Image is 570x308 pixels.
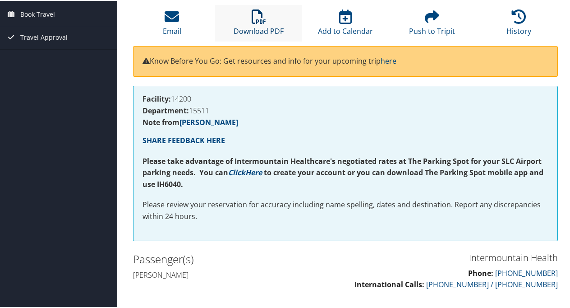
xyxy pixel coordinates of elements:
span: Book Travel [20,2,55,25]
a: here [381,55,396,65]
strong: Note from [142,117,238,126]
strong: Facility: [142,93,171,103]
strong: Department: [142,105,189,115]
a: Download PDF [234,14,284,35]
strong: to create your account or you can download The Parking Spot mobile app and use IH6040. [142,167,543,188]
a: Email [163,14,181,35]
a: History [506,14,531,35]
h4: [PERSON_NAME] [133,269,339,279]
h4: 15511 [142,106,548,113]
a: Add to Calendar [318,14,373,35]
h4: 14200 [142,94,548,102]
a: Push to Tripit [409,14,455,35]
h3: Intermountain Health [352,251,558,263]
a: Click [228,167,245,177]
strong: Phone: [468,267,493,277]
span: Travel Approval [20,25,68,48]
a: SHARE FEEDBACK HERE [142,135,225,145]
p: Know Before You Go: Get resources and info for your upcoming trip [142,55,548,66]
strong: International Calls: [354,279,424,289]
strong: Please take advantage of Intermountain Healthcare's negotiated rates at The Parking Spot for your... [142,155,542,177]
a: [PHONE_NUMBER] / [PHONE_NUMBER] [426,279,558,289]
a: [PHONE_NUMBER] [495,267,558,277]
a: Here [245,167,262,177]
h2: Passenger(s) [133,251,339,266]
p: Please review your reservation for accuracy including name spelling, dates and destination. Repor... [142,198,548,221]
a: [PERSON_NAME] [179,117,238,126]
